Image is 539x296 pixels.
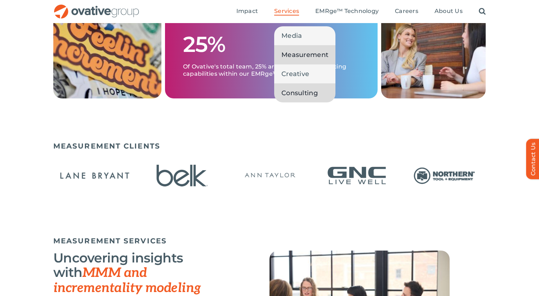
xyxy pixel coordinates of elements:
[53,159,136,194] div: 11 / 22
[316,159,398,194] div: 14 / 22
[274,8,299,16] a: Services
[281,69,309,79] span: Creative
[479,8,486,16] a: Search
[53,265,201,296] span: MMM and incrementality modeling
[281,88,318,98] span: Consulting
[274,84,335,102] a: Consulting
[53,12,161,98] img: Measurement – Grid 2
[274,26,335,45] a: Media
[53,251,233,295] h3: Uncovering insights with
[53,4,140,10] a: OG_Full_horizontal_RGB
[53,237,486,245] h5: MEASUREMENT SERVICES
[435,8,463,16] a: About Us
[395,8,418,16] a: Careers
[183,33,226,56] h1: 25%
[228,159,311,194] div: 13 / 22
[141,159,224,194] div: 12 / 22
[236,8,258,16] a: Impact
[274,45,335,64] a: Measurement
[281,50,328,60] span: Measurement
[403,159,486,194] div: 15 / 22
[183,56,360,78] p: Of Ovative's total team, 25% are building and servicing capabilities within our EMRge™ product.
[53,142,486,150] h5: MEASUREMENT CLIENTS
[315,8,379,16] a: EMRge™ Technology
[274,65,335,83] a: Creative
[281,31,302,41] span: Media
